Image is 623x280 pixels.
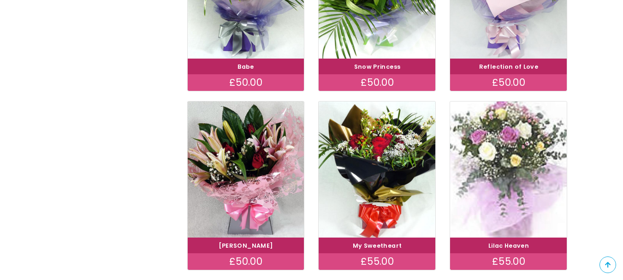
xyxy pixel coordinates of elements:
[319,74,435,91] div: £50.00
[443,93,574,245] img: Lilac Heaven
[188,74,304,91] div: £50.00
[488,242,529,250] a: Lilac Heaven
[237,63,254,71] a: Babe
[319,101,435,238] img: My Sweetheart
[450,74,567,91] div: £50.00
[319,253,435,270] div: £55.00
[354,63,401,71] a: Snow Princess
[188,253,304,270] div: £50.00
[479,63,538,71] a: Reflection of Love
[188,101,304,238] img: Lily Rose Bouquet
[450,253,567,270] div: £55.00
[353,242,402,250] a: My Sweetheart
[219,242,273,250] a: [PERSON_NAME]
